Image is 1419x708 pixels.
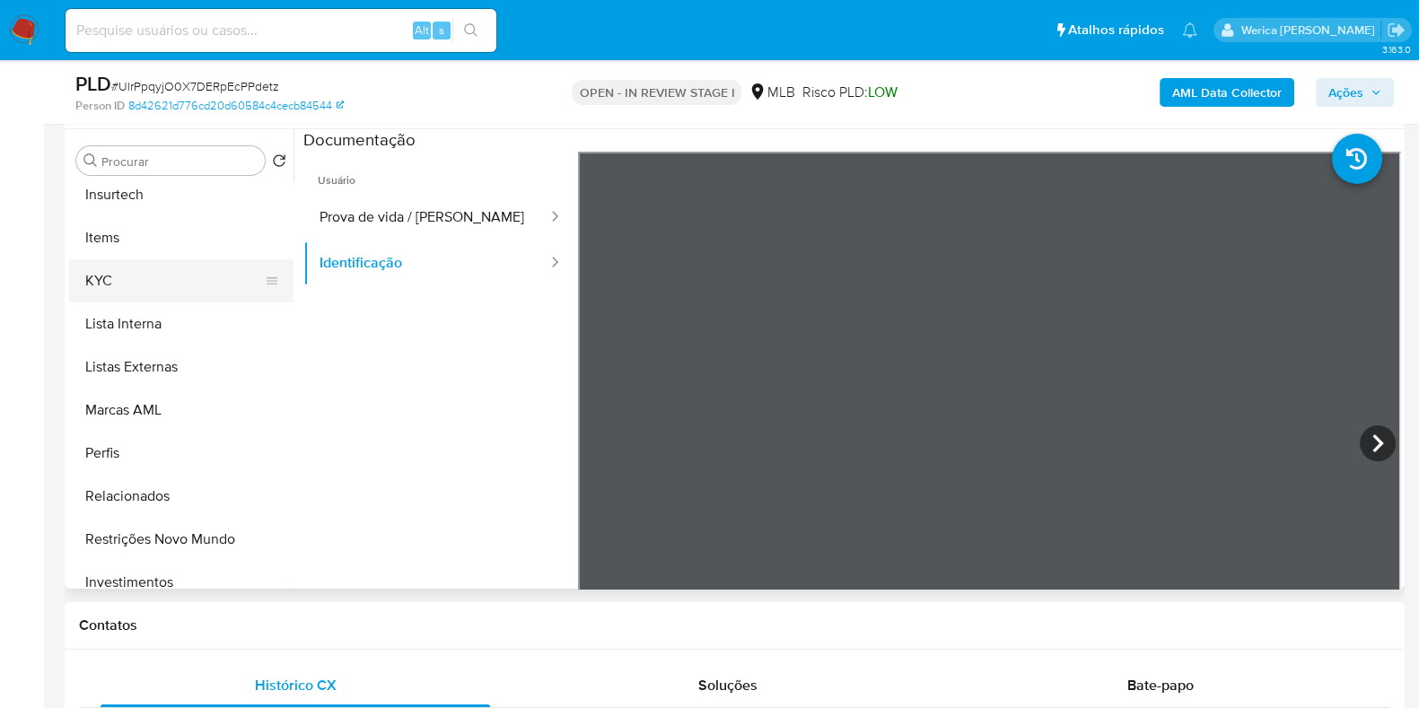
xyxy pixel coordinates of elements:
[415,22,429,39] span: Alt
[1172,78,1282,107] b: AML Data Collector
[75,69,111,98] b: PLD
[69,302,293,345] button: Lista Interna
[272,153,286,173] button: Retornar ao pedido padrão
[255,675,337,695] span: Histórico CX
[69,475,293,518] button: Relacionados
[66,19,496,42] input: Pesquise usuários ou casos...
[1240,22,1380,39] p: werica.jgaldencio@mercadolivre.com
[111,77,279,95] span: # UlrPpqyjO0X7DERpEcPPdetz
[69,173,293,216] button: Insurtech
[1127,675,1194,695] span: Bate-papo
[128,98,344,114] a: 8d42621d776cd20d60584c4cecb84544
[1160,78,1294,107] button: AML Data Collector
[69,216,293,259] button: Items
[452,18,489,43] button: search-icon
[1068,21,1164,39] span: Atalhos rápidos
[75,98,125,114] b: Person ID
[1387,21,1406,39] a: Sair
[572,80,741,105] p: OPEN - IN REVIEW STAGE I
[69,432,293,475] button: Perfis
[83,153,98,168] button: Procurar
[1316,78,1394,107] button: Ações
[698,675,758,695] span: Soluções
[867,82,897,102] span: LOW
[1381,42,1410,57] span: 3.163.0
[801,83,897,102] span: Risco PLD:
[1182,22,1197,38] a: Notificações
[749,83,794,102] div: MLB
[69,259,279,302] button: KYC
[69,561,293,604] button: Investimentos
[101,153,258,170] input: Procurar
[69,345,293,389] button: Listas Externas
[69,518,293,561] button: Restrições Novo Mundo
[439,22,444,39] span: s
[69,389,293,432] button: Marcas AML
[79,616,1390,634] h1: Contatos
[1328,78,1363,107] span: Ações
